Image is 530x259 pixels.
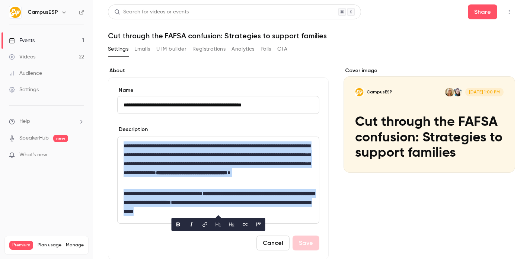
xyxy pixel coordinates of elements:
[344,67,515,173] section: Cover image
[108,43,128,55] button: Settings
[186,218,198,230] button: italic
[118,137,319,223] div: editor
[9,37,35,44] div: Events
[134,43,150,55] button: Emails
[19,118,30,125] span: Help
[53,135,68,142] span: new
[277,43,287,55] button: CTA
[9,70,42,77] div: Audience
[9,86,39,93] div: Settings
[117,126,148,133] label: Description
[172,218,184,230] button: bold
[344,67,515,74] label: Cover image
[66,242,84,248] a: Manage
[199,218,211,230] button: link
[117,137,319,224] section: description
[108,67,329,74] label: About
[261,43,271,55] button: Polls
[38,242,61,248] span: Plan usage
[19,151,47,159] span: What's new
[232,43,255,55] button: Analytics
[117,87,319,94] label: Name
[19,134,49,142] a: SpeakerHub
[28,9,58,16] h6: CampusESP
[9,6,21,18] img: CampusESP
[108,31,515,40] h1: Cut through the FAFSA confusion: Strategies to support families
[9,53,35,61] div: Videos
[156,43,186,55] button: UTM builder
[114,8,189,16] div: Search for videos or events
[468,4,497,19] button: Share
[256,236,290,250] button: Cancel
[9,241,33,250] span: Premium
[192,43,226,55] button: Registrations
[9,118,84,125] li: help-dropdown-opener
[253,218,265,230] button: blockquote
